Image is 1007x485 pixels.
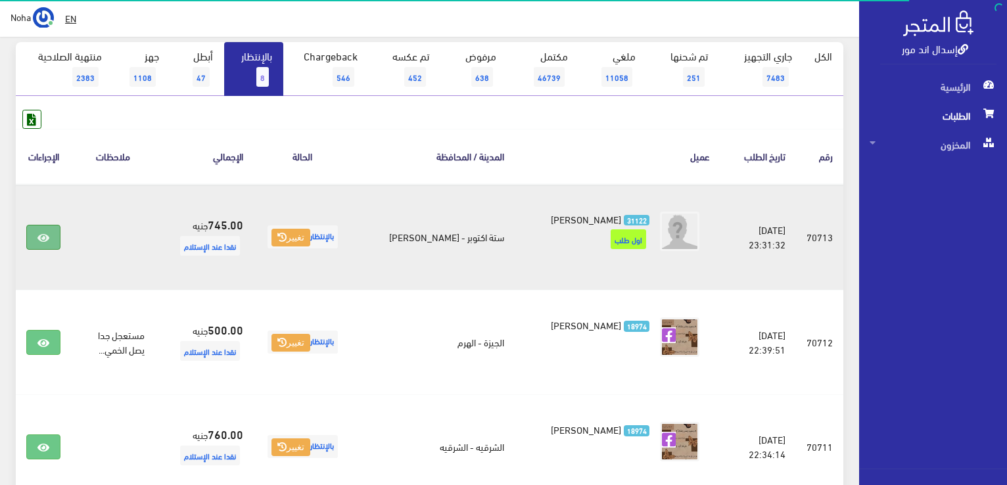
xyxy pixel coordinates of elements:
span: 11058 [601,67,632,87]
img: picture [660,317,699,357]
span: 452 [404,67,426,87]
a: الرئيسية [859,72,1007,101]
a: 31122 [PERSON_NAME] [536,212,649,226]
a: منتهية الصلاحية2383 [16,42,113,96]
span: 31122 [624,215,649,226]
a: جاري التجهيز7483 [719,42,804,96]
a: الطلبات [859,101,1007,130]
span: 638 [471,67,493,87]
td: جنيه [155,290,254,394]
td: ستة اكتوبر - [PERSON_NAME] [352,184,515,290]
span: 7483 [762,67,789,87]
a: ملغي11058 [579,42,647,96]
img: avatar.png [660,212,699,251]
span: المخزون [870,130,996,159]
span: [PERSON_NAME] [551,420,621,438]
th: الإجراءات [16,129,71,183]
span: 18974 [624,321,649,332]
a: أبطل47 [170,42,224,96]
th: رقم [796,129,843,183]
a: تم شحنها251 [647,42,719,96]
a: مرفوض638 [440,42,507,96]
td: الجيزة - الهرم [352,290,515,394]
span: 1108 [129,67,156,87]
span: 47 [193,67,210,87]
span: نقدا عند الإستلام [180,341,240,361]
strong: 760.00 [208,425,243,442]
button: تغيير [271,229,310,247]
button: تغيير [271,438,310,457]
a: الكل [803,42,843,70]
span: 2383 [72,67,99,87]
a: ... Noha [11,7,54,28]
img: . [903,11,973,36]
a: مكتمل46739 [507,42,579,96]
span: بالإنتظار [268,331,338,354]
span: 546 [333,67,354,87]
th: الحالة [254,129,352,183]
th: المدينة / المحافظة [352,129,515,183]
td: جنيه [155,184,254,290]
span: اول طلب [611,229,646,249]
span: نقدا عند الإستلام [180,236,240,256]
td: [DATE] 23:31:32 [720,184,796,290]
a: EN [60,7,82,30]
u: EN [65,10,76,26]
span: 251 [683,67,705,87]
th: اﻹجمالي [155,129,254,183]
span: الرئيسية [870,72,996,101]
span: بالإنتظار [268,225,338,248]
a: جهز1108 [113,42,170,96]
td: مستعجل جدا يصل الخمي... [71,290,154,394]
span: بالإنتظار [268,435,338,458]
a: المخزون [859,130,1007,159]
th: ملاحظات [71,129,154,183]
span: Noha [11,9,31,25]
strong: 500.00 [208,321,243,338]
img: picture [660,422,699,461]
span: نقدا عند الإستلام [180,446,240,465]
a: 18974 [PERSON_NAME] [536,422,649,436]
th: تاريخ الطلب [720,129,796,183]
span: 18974 [624,425,649,436]
a: Chargeback546 [283,42,369,96]
th: عميل [515,129,720,183]
span: [PERSON_NAME] [551,315,621,334]
a: بالإنتظار8 [224,42,283,96]
span: 8 [256,67,269,87]
img: ... [33,7,54,28]
a: تم عكسه452 [369,42,440,96]
span: الطلبات [870,101,996,130]
span: [PERSON_NAME] [551,210,621,228]
a: 18974 [PERSON_NAME] [536,317,649,332]
td: 70712 [796,290,843,394]
a: إسدال اند مور [902,39,968,58]
td: 70713 [796,184,843,290]
span: 46739 [534,67,565,87]
td: [DATE] 22:39:51 [720,290,796,394]
button: تغيير [271,334,310,352]
strong: 745.00 [208,216,243,233]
